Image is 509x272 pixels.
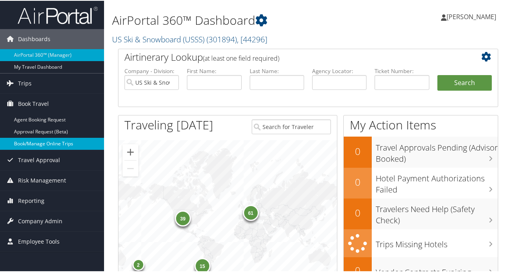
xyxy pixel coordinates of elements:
[187,66,241,74] label: First Name:
[124,116,213,133] h1: Traveling [DATE]
[237,33,267,44] span: , [ 44296 ]
[124,50,460,63] h2: Airtinerary Lookup
[18,190,44,210] span: Reporting
[112,33,267,44] a: US Ski & Snowboard (USSS)
[344,144,372,157] h2: 0
[376,199,498,225] h3: Travelers Need Help (Safety Check)
[344,116,498,133] h1: My Action Items
[124,66,179,74] label: Company - Division:
[112,11,373,28] h1: AirPortal 360™ Dashboard
[447,12,496,20] span: [PERSON_NAME]
[312,66,367,74] label: Agency Locator:
[122,160,138,176] button: Zoom out
[344,198,498,228] a: 0Travelers Need Help (Safety Check)
[441,4,504,28] a: [PERSON_NAME]
[250,66,304,74] label: Last Name:
[203,53,279,62] span: (at least one field required)
[18,231,60,251] span: Employee Tools
[132,258,144,270] div: 2
[18,93,49,113] span: Book Travel
[437,74,492,90] button: Search
[375,66,429,74] label: Ticket Number:
[376,137,498,164] h3: Travel Approvals Pending (Advisor Booked)
[344,167,498,198] a: 0Hotel Payment Authorizations Failed
[18,28,50,48] span: Dashboards
[243,204,259,220] div: 61
[252,119,331,133] input: Search for Traveler
[344,175,372,188] h2: 0
[206,33,237,44] span: ( 301894 )
[18,73,32,93] span: Trips
[18,149,60,169] span: Travel Approval
[344,205,372,219] h2: 0
[344,136,498,167] a: 0Travel Approvals Pending (Advisor Booked)
[175,209,191,225] div: 39
[18,5,98,24] img: airportal-logo.png
[18,170,66,190] span: Risk Management
[122,143,138,159] button: Zoom in
[376,234,498,249] h3: Trips Missing Hotels
[344,228,498,257] a: Trips Missing Hotels
[376,168,498,195] h3: Hotel Payment Authorizations Failed
[18,210,62,230] span: Company Admin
